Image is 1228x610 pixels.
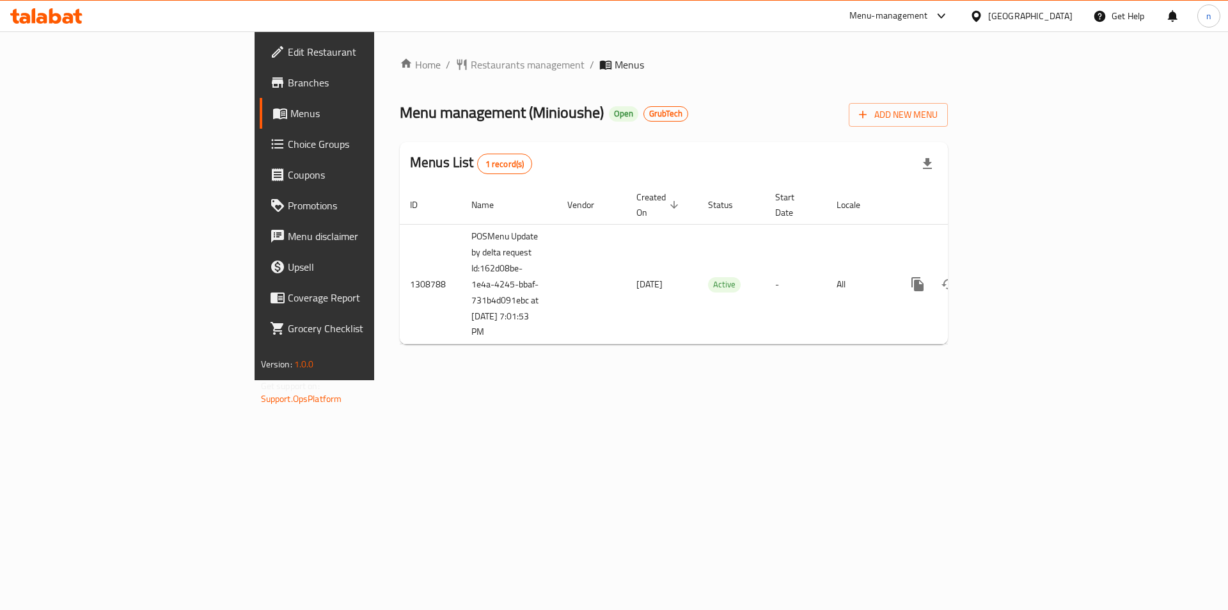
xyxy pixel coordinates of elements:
[933,269,964,300] button: Change Status
[471,57,585,72] span: Restaurants management
[260,67,460,98] a: Branches
[261,378,320,394] span: Get support on:
[636,276,663,293] span: [DATE]
[410,197,434,213] span: ID
[288,229,450,244] span: Menu disclaimer
[400,57,948,72] nav: breadcrumb
[775,189,811,220] span: Start Date
[708,197,750,213] span: Status
[455,57,585,72] a: Restaurants management
[288,44,450,60] span: Edit Restaurant
[288,198,450,213] span: Promotions
[288,290,450,305] span: Coverage Report
[478,158,532,170] span: 1 record(s)
[471,197,510,213] span: Name
[615,57,644,72] span: Menus
[849,8,928,24] div: Menu-management
[260,129,460,159] a: Choice Groups
[260,190,460,221] a: Promotions
[567,197,611,213] span: Vendor
[261,356,292,373] span: Version:
[294,356,314,373] span: 1.0.0
[260,221,460,252] a: Menu disclaimer
[849,103,948,127] button: Add New Menu
[636,189,682,220] span: Created On
[708,277,741,292] span: Active
[290,106,450,121] span: Menus
[260,98,460,129] a: Menus
[826,224,892,344] td: All
[288,321,450,336] span: Grocery Checklist
[288,75,450,90] span: Branches
[912,148,943,179] div: Export file
[400,186,1035,345] table: enhanced table
[609,108,638,119] span: Open
[644,108,688,119] span: GrubTech
[260,252,460,282] a: Upsell
[461,224,557,344] td: POSMenu Update by delta request Id:162d08be-1e4a-4245-bbaf-731b4d091ebc at [DATE] 7:01:53 PM
[288,259,450,275] span: Upsell
[859,107,938,123] span: Add New Menu
[410,153,532,174] h2: Menus List
[837,197,877,213] span: Locale
[477,154,533,174] div: Total records count
[902,269,933,300] button: more
[988,9,1073,23] div: [GEOGRAPHIC_DATA]
[609,106,638,122] div: Open
[260,36,460,67] a: Edit Restaurant
[765,224,826,344] td: -
[260,159,460,190] a: Coupons
[261,390,342,407] a: Support.OpsPlatform
[260,282,460,313] a: Coverage Report
[892,186,1035,225] th: Actions
[590,57,594,72] li: /
[288,167,450,182] span: Coupons
[260,313,460,344] a: Grocery Checklist
[400,98,604,127] span: Menu management ( Minioushe )
[288,136,450,152] span: Choice Groups
[1206,9,1211,23] span: n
